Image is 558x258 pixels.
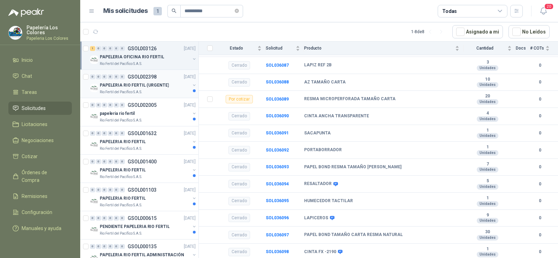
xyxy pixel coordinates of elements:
[90,214,197,236] a: 0 0 0 0 0 0 GSOL000615[DATE] Company LogoPENDIENTE PAPELERIA RIO FERTILRio Fertil del Pacífico S....
[114,187,119,192] div: 0
[304,198,353,204] b: HUMECEDOR TACTILAR
[228,231,250,239] div: Cerrado
[228,146,250,154] div: Cerrado
[120,244,125,249] div: 0
[228,129,250,137] div: Cerrado
[100,223,169,230] p: PENDIENTE PAPELERIA RIO FERTIL
[90,112,98,120] img: Company Logo
[100,146,142,152] p: Rio Fertil del Pacífico S.A.S.
[228,78,250,87] div: Cerrado
[100,139,146,145] p: PAPELERIA RIO FERTIL
[8,166,72,187] a: Órdenes de Compra
[102,131,107,136] div: 0
[463,196,512,201] b: 1
[8,8,44,17] img: Logo peakr
[108,131,113,136] div: 0
[184,159,196,165] p: [DATE]
[477,116,498,122] div: Unidades
[266,46,294,51] span: Solicitud
[100,231,142,236] p: Rio Fertil del Pacífico S.A.S.
[90,244,95,249] div: 0
[8,134,72,147] a: Negociaciones
[463,162,512,167] b: 7
[530,198,550,204] b: 0
[463,128,512,133] b: 1
[128,74,157,79] p: GSOL002398
[8,69,72,83] a: Chat
[114,216,119,221] div: 0
[114,159,119,164] div: 0
[90,216,95,221] div: 0
[8,86,72,99] a: Tareas
[90,46,95,51] div: 1
[463,77,512,82] b: 10
[304,181,332,187] b: RESALTADOR
[266,233,289,237] a: SOL036097
[96,159,101,164] div: 0
[228,112,250,120] div: Cerrado
[22,104,46,112] span: Solicitudes
[103,6,148,16] h1: Mis solicitudes
[120,159,125,164] div: 0
[108,46,113,51] div: 0
[120,74,125,79] div: 0
[228,214,250,222] div: Cerrado
[184,187,196,193] p: [DATE]
[184,74,196,80] p: [DATE]
[266,215,289,220] b: SOL036096
[153,7,162,15] span: 1
[108,159,113,164] div: 0
[108,216,113,221] div: 0
[304,113,369,119] b: CINTA ANCHA TRANSPARENTE
[90,169,98,177] img: Company Logo
[96,187,101,192] div: 0
[8,118,72,131] a: Licitaciones
[266,97,289,102] a: SOL036089
[266,182,289,186] a: SOL036094
[114,103,119,108] div: 0
[114,74,119,79] div: 0
[544,3,554,10] span: 20
[452,25,503,38] button: Asignado a mi
[96,216,101,221] div: 0
[8,190,72,203] a: Remisiones
[304,164,401,170] b: PAPEL BOND RESMA TAMAÑO [PERSON_NAME]
[108,187,113,192] div: 0
[266,249,289,254] a: SOL036098
[100,61,142,67] p: Rio Fertil del Pacífico S.A.S.
[304,147,342,153] b: PORTABORRADOR
[530,79,550,86] b: 0
[120,46,125,51] div: 0
[90,159,95,164] div: 0
[90,103,95,108] div: 0
[235,9,239,13] span: close-circle
[100,167,146,174] p: PAPELERIA RIO FERTIL
[266,148,289,153] a: SOL036092
[100,110,135,117] p: papeleria rio fertil
[530,249,550,255] b: 0
[235,8,239,14] span: close-circle
[530,215,550,221] b: 0
[90,84,98,92] img: Company Logo
[90,197,98,205] img: Company Logo
[8,102,72,115] a: Solicitudes
[463,178,512,184] b: 5
[22,137,54,144] span: Negociaciones
[8,222,72,235] a: Manuales y ayuda
[90,186,197,208] a: 0 0 0 0 0 0 GSOL001103[DATE] Company LogoPAPELERIA RIO FERTILRio Fertil del Pacífico S.A.S.
[304,96,395,102] b: RESMA MICROPERFORADA TAMAÑO CARTA
[120,103,125,108] div: 0
[477,99,498,105] div: Unidades
[530,147,550,154] b: 0
[100,174,142,180] p: Rio Fertil del Pacífico S.A.S.
[228,248,250,256] div: Cerrado
[226,95,253,103] div: Por cotizar
[96,74,101,79] div: 0
[102,244,107,249] div: 0
[477,184,498,190] div: Unidades
[266,131,289,135] a: SOL036091
[120,216,125,221] div: 0
[108,244,113,249] div: 0
[266,80,289,84] b: SOL036088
